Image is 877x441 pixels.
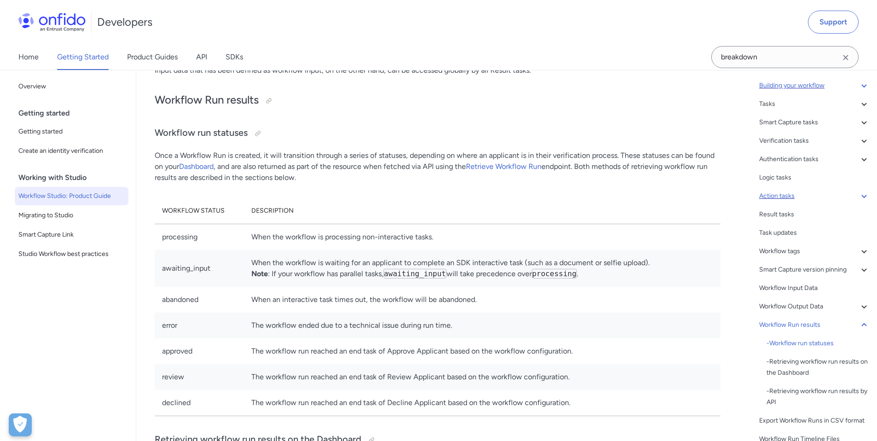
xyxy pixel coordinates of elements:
[767,386,870,408] a: -Retrieving workflow run results by API
[155,93,720,108] h2: Workflow Run results
[18,44,39,70] a: Home
[840,52,851,63] svg: Clear search field button
[244,364,720,390] td: The workflow run reached an end task of Review Applicant based on the workflow configuration.
[466,162,541,171] a: Retrieve Workflow Run
[9,413,32,436] button: Open Preferences
[759,227,870,238] a: Task updates
[155,198,244,224] th: Workflow status
[226,44,243,70] a: SDKs
[18,249,125,260] span: Studio Workflow best practices
[244,287,720,313] td: When an interactive task times out, the workflow will be abandoned.
[244,338,720,364] td: The workflow run reached an end task of Approve Applicant based on the workflow configuration.
[244,250,720,287] td: When the workflow is waiting for an applicant to complete an SDK interactive task (such as a docu...
[155,390,244,416] td: declined
[532,269,577,279] code: processing
[155,287,244,313] td: abandoned
[251,269,268,278] strong: Note
[18,168,132,187] div: Working with Studio
[155,250,244,287] td: awaiting_input
[244,198,720,224] th: Description
[18,13,86,31] img: Onfido Logo
[759,283,870,294] a: Workflow Input Data
[767,338,870,349] div: - Workflow run statuses
[18,104,132,122] div: Getting started
[18,229,125,240] span: Smart Capture Link
[15,245,128,263] a: Studio Workflow best practices
[15,187,128,205] a: Workflow Studio: Product Guide
[759,209,870,220] a: Result tasks
[759,264,870,275] a: Smart Capture version pinning
[383,269,447,279] code: awaiting_input
[244,313,720,338] td: The workflow ended due to a technical issue during run time.
[15,226,128,244] a: Smart Capture Link
[244,224,720,250] td: When the workflow is processing non-interactive tasks.
[759,301,870,312] a: Workflow Output Data
[18,210,125,221] span: Migrating to Studio
[759,319,870,331] a: Workflow Run results
[244,390,720,416] td: The workflow run reached an end task of Decline Applicant based on the workflow configuration.
[127,44,178,70] a: Product Guides
[711,46,859,68] input: Onfido search input field
[767,386,870,408] div: - Retrieving workflow run results by API
[196,44,207,70] a: API
[18,81,125,92] span: Overview
[9,413,32,436] div: Cookie Preferences
[15,142,128,160] a: Create an identity verification
[759,135,870,146] a: Verification tasks
[155,126,720,141] h3: Workflow run statuses
[759,191,870,202] a: Action tasks
[767,338,870,349] a: -Workflow run statuses
[759,80,870,91] a: Building your workflow
[18,191,125,202] span: Workflow Studio: Product Guide
[808,11,859,34] a: Support
[18,145,125,157] span: Create an identity verification
[759,172,870,183] a: Logic tasks
[97,15,152,29] h1: Developers
[759,99,870,110] a: Tasks
[155,364,244,390] td: review
[179,162,214,171] a: Dashboard
[155,338,244,364] td: approved
[155,150,720,183] p: Once a Workflow Run is created, it will transition through a series of statuses, depending on whe...
[18,126,125,137] span: Getting started
[759,117,870,128] a: Smart Capture tasks
[155,224,244,250] td: processing
[767,356,870,378] div: - Retrieving workflow run results on the Dashboard
[57,44,109,70] a: Getting Started
[15,206,128,225] a: Migrating to Studio
[759,154,870,165] a: Authentication tasks
[15,77,128,96] a: Overview
[759,415,870,426] a: Export Workflow Runs in CSV format
[767,356,870,378] a: -Retrieving workflow run results on the Dashboard
[759,246,870,257] a: Workflow tags
[15,122,128,141] a: Getting started
[155,313,244,338] td: error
